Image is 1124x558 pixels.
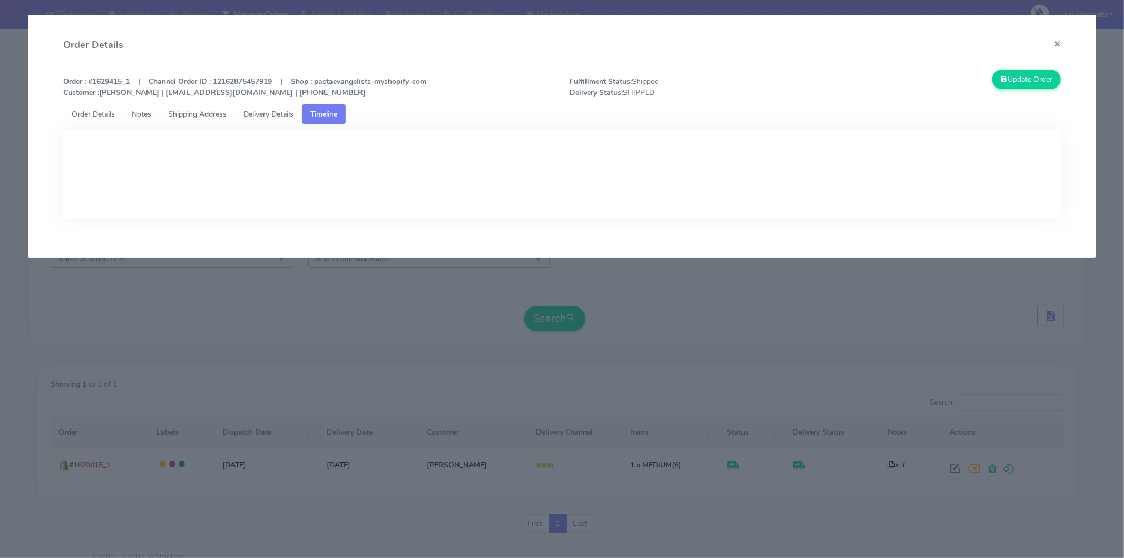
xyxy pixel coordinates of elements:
[63,38,123,52] h4: Order Details
[63,88,99,98] strong: Customer :
[63,104,1061,124] ul: Tabs
[992,70,1061,89] button: Update Order
[1045,30,1069,57] button: Close
[132,109,151,119] span: Notes
[72,109,115,119] span: Order Details
[63,76,426,98] strong: Order : #1629415_1 | Channel Order ID : 12162875457919 | Shop : pastaevangelists-myshopify-com [P...
[310,109,337,119] span: Timeline
[570,76,632,86] strong: Fulfillment Status:
[168,109,227,119] span: Shipping Address
[562,76,815,98] span: Shipped SHIPPED
[570,88,623,98] strong: Delivery Status:
[243,109,294,119] span: Delivery Details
